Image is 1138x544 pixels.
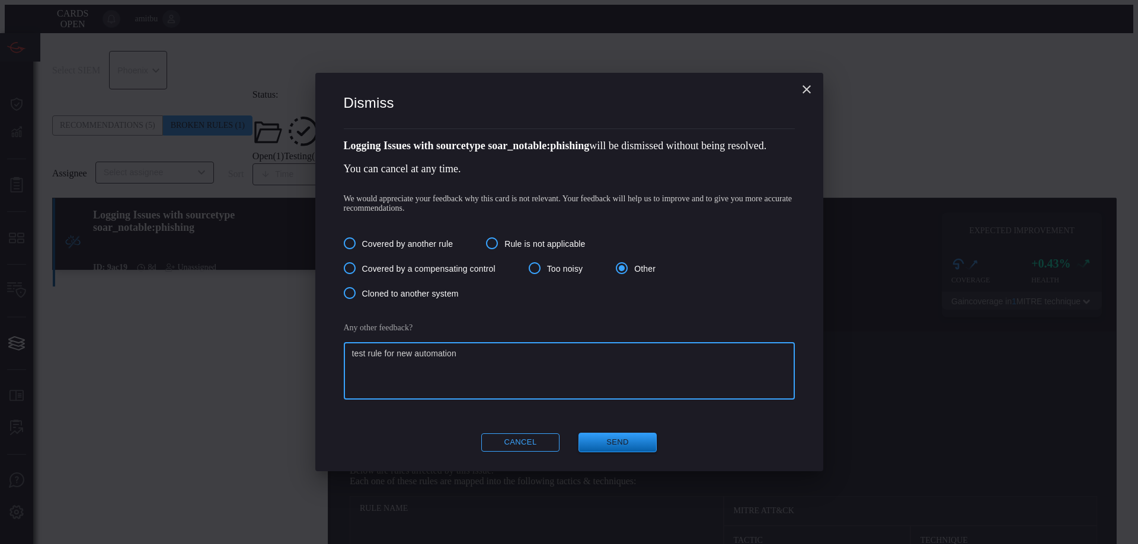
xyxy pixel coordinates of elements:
span: Cloned to another system [362,288,459,300]
button: Cancel [481,433,560,452]
button: Send [578,433,657,452]
span: Covered by another rule [362,238,453,250]
p: We would appreciate your feedback why this card is not relevant. Your feedback will help us to im... [344,194,795,213]
h2: Dismiss [344,92,795,129]
p: will be dismissed without being resolved. [344,140,795,152]
p: Any other feedback? [344,323,795,333]
span: Covered by a compensating control [362,263,496,275]
span: Other [634,263,656,275]
span: Too noisy [547,263,583,275]
p: You can cancel at any time. [344,163,795,175]
textarea: test rule for new automation [352,347,787,395]
span: Rule is not applicable [504,238,585,250]
b: Logging Issues with sourcetype soar_notable:phishing [344,140,590,152]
